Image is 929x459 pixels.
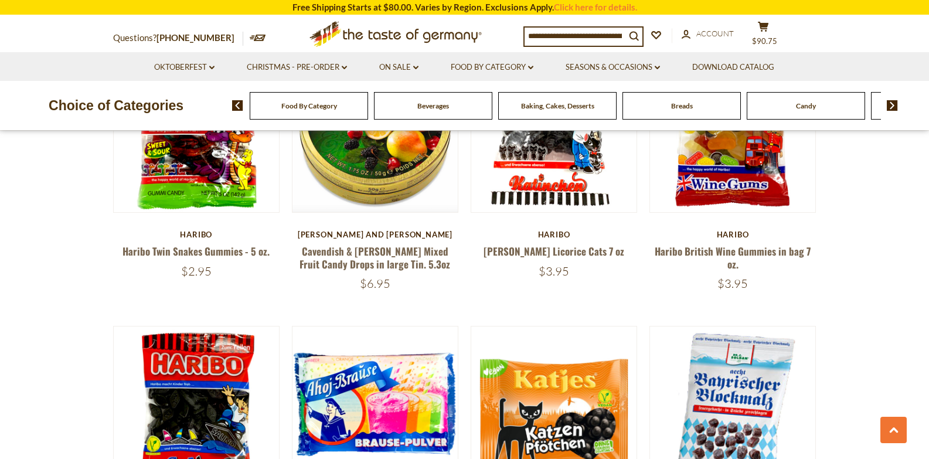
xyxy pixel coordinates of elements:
a: Cavendish & [PERSON_NAME] Mixed Fruit Candy Drops in large Tin. 5.3oz [300,244,450,271]
img: next arrow [887,100,898,111]
div: Haribo [649,230,816,239]
a: Click here for details. [554,2,637,12]
a: [PERSON_NAME] Licorice Cats 7 oz [484,244,624,259]
a: Seasons & Occasions [566,61,660,74]
span: Account [696,29,734,38]
p: Questions? [113,30,243,46]
span: $90.75 [752,36,777,46]
a: Download Catalog [692,61,774,74]
a: Candy [796,101,816,110]
span: $3.95 [717,276,748,291]
span: $3.95 [539,264,569,278]
a: Food By Category [281,101,337,110]
span: $2.95 [181,264,212,278]
span: $6.95 [360,276,390,291]
div: Haribo [113,230,280,239]
a: [PHONE_NUMBER] [156,32,234,43]
a: Account [682,28,734,40]
img: previous arrow [232,100,243,111]
a: Oktoberfest [154,61,215,74]
a: Haribo British Wine Gummies in bag 7 oz. [655,244,811,271]
a: Beverages [417,101,449,110]
a: Baking, Cakes, Desserts [521,101,594,110]
a: Christmas - PRE-ORDER [247,61,347,74]
a: Breads [671,101,693,110]
button: $90.75 [746,21,781,50]
a: Food By Category [451,61,533,74]
div: [PERSON_NAME] and [PERSON_NAME] [292,230,459,239]
a: Haribo Twin Snakes Gummies - 5 oz. [122,244,270,259]
div: Haribo [471,230,638,239]
a: On Sale [379,61,418,74]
